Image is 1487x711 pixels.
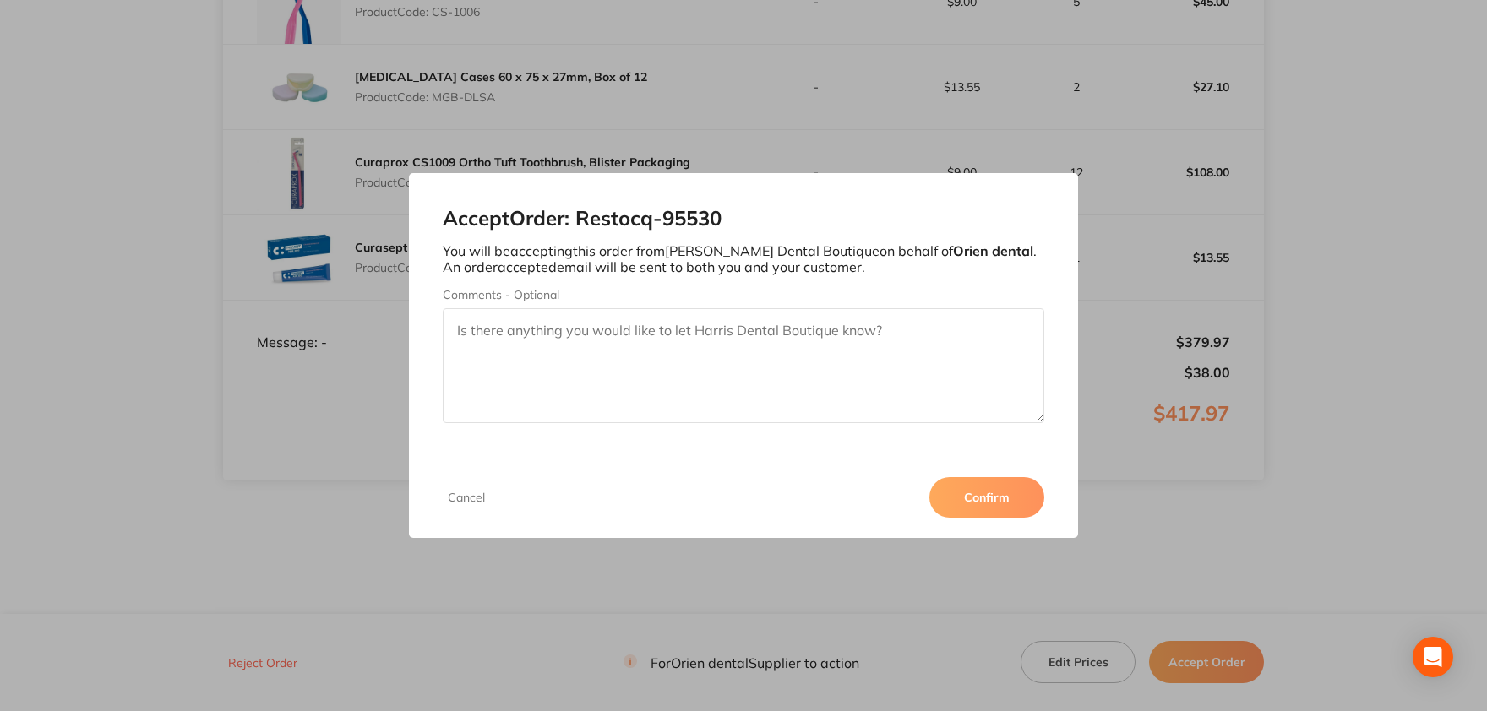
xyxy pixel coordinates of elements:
b: Orien dental [953,242,1033,259]
div: Open Intercom Messenger [1413,637,1453,677]
h2: Accept Order: Restocq- 95530 [443,207,1044,231]
button: Confirm [929,477,1044,518]
label: Comments - Optional [443,288,1044,301]
button: Cancel [443,490,490,505]
p: You will be accepting this order from [PERSON_NAME] Dental Boutique on behalf of . An order accep... [443,243,1044,274]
